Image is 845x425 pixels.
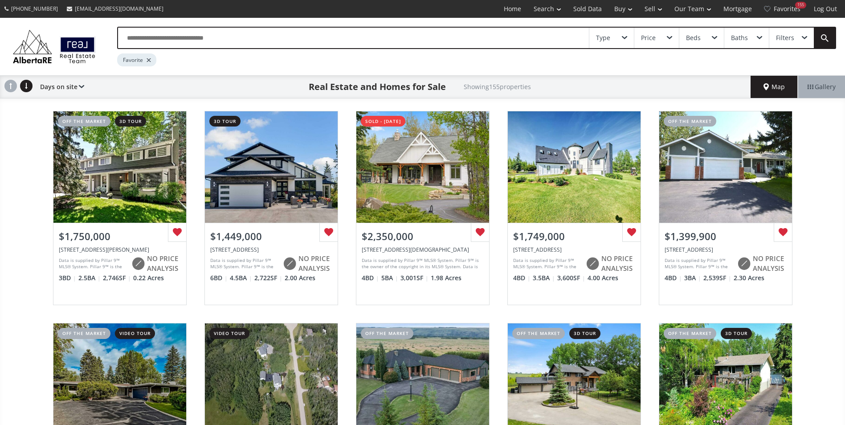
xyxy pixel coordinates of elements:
span: NO PRICE ANALYSIS [601,254,635,273]
div: Beds [686,35,701,41]
div: Price [641,35,656,41]
div: Baths [731,35,748,41]
span: 5 BA [381,274,398,282]
span: NO PRICE ANALYSIS [298,254,332,273]
span: 3 BD [59,274,76,282]
span: 4.00 Acres [588,274,618,282]
span: [EMAIL_ADDRESS][DOMAIN_NAME] [75,5,163,12]
div: Data is supplied by Pillar 9™ MLS® System. Pillar 9™ is the owner of the copyright in its MLS® Sy... [210,257,278,270]
div: Data is supplied by Pillar 9™ MLS® System. Pillar 9™ is the owner of the copyright in its MLS® Sy... [362,257,482,270]
div: Favorite [117,53,156,66]
div: 250020 Range Road 32, Rural Rocky View County, AB T3Z 1H1 [513,246,635,253]
span: 0.22 Acres [133,274,164,282]
span: 3.5 BA [533,274,555,282]
span: 2.00 Acres [285,274,315,282]
img: rating icon [735,255,753,273]
span: NO PRICE ANALYSIS [147,254,181,273]
div: Type [596,35,610,41]
div: 6719 Lepine Court SW, Calgary, AB T3E 6G4 [59,246,181,253]
span: NO PRICE ANALYSIS [753,254,787,273]
h1: Real Estate and Homes for Sale [309,81,446,93]
div: $1,399,900 [665,229,787,243]
span: 2,539 SF [703,274,731,282]
span: 3,001 SF [400,274,429,282]
div: $1,750,000 [59,229,181,243]
div: Data is supplied by Pillar 9™ MLS® System. Pillar 9™ is the owner of the copyright in its MLS® Sy... [665,257,733,270]
div: Gallery [798,76,845,98]
div: 112 Church Ranches Place, Rural Rocky View County, AB T3R 1B1 [362,246,484,253]
div: Data is supplied by Pillar 9™ MLS® System. Pillar 9™ is the owner of the copyright in its MLS® Sy... [59,257,127,270]
span: Map [763,82,785,91]
div: Data is supplied by Pillar 9™ MLS® System. Pillar 9™ is the owner of the copyright in its MLS® Sy... [513,257,581,270]
span: 4 BD [513,274,531,282]
span: 1.98 Acres [431,274,461,282]
span: 3 BA [684,274,701,282]
div: $1,749,000 [513,229,635,243]
span: 3,600 SF [557,274,585,282]
div: Map [751,76,798,98]
img: rating icon [281,255,298,273]
span: 2,746 SF [103,274,131,282]
a: sold - [DATE]$2,350,000[STREET_ADDRESS][DEMOGRAPHIC_DATA]Data is supplied by Pillar 9™ MLS® Syste... [347,102,498,314]
span: 4.5 BA [230,274,252,282]
div: 31 Pinecone Lane SW, Rural Rocky View County, AB T3z 3K4 [665,246,787,253]
a: 3d tour$1,449,000[STREET_ADDRESS]Data is supplied by Pillar 9™ MLS® System. Pillar 9™ is the owne... [196,102,347,314]
a: $1,749,000[STREET_ADDRESS]Data is supplied by Pillar 9™ MLS® System. Pillar 9™ is the owner of th... [498,102,650,314]
img: rating icon [584,255,601,273]
a: off the market$1,399,900[STREET_ADDRESS]Data is supplied by Pillar 9™ MLS® System. Pillar 9™ is t... [650,102,801,314]
span: 4 BD [665,274,682,282]
div: $2,350,000 [362,229,484,243]
div: 155 [795,2,806,8]
span: 2,722 SF [254,274,282,282]
div: $1,449,000 [210,229,332,243]
span: Gallery [808,82,836,91]
h2: Showing 155 properties [464,83,531,90]
div: Days on site [36,76,84,98]
span: 2.5 BA [78,274,101,282]
span: 6 BD [210,274,228,282]
img: rating icon [129,255,147,273]
span: 2.30 Acres [734,274,764,282]
div: 319 Lansdown Estates, Rural Rocky View County, AB T2P 2G7 [210,246,332,253]
span: [PHONE_NUMBER] [11,5,58,12]
a: off the market3d tour$1,750,000[STREET_ADDRESS][PERSON_NAME]Data is supplied by Pillar 9™ MLS® Sy... [44,102,196,314]
img: Logo [9,28,99,65]
a: [EMAIL_ADDRESS][DOMAIN_NAME] [62,0,168,17]
div: Filters [776,35,794,41]
span: 4 BD [362,274,379,282]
